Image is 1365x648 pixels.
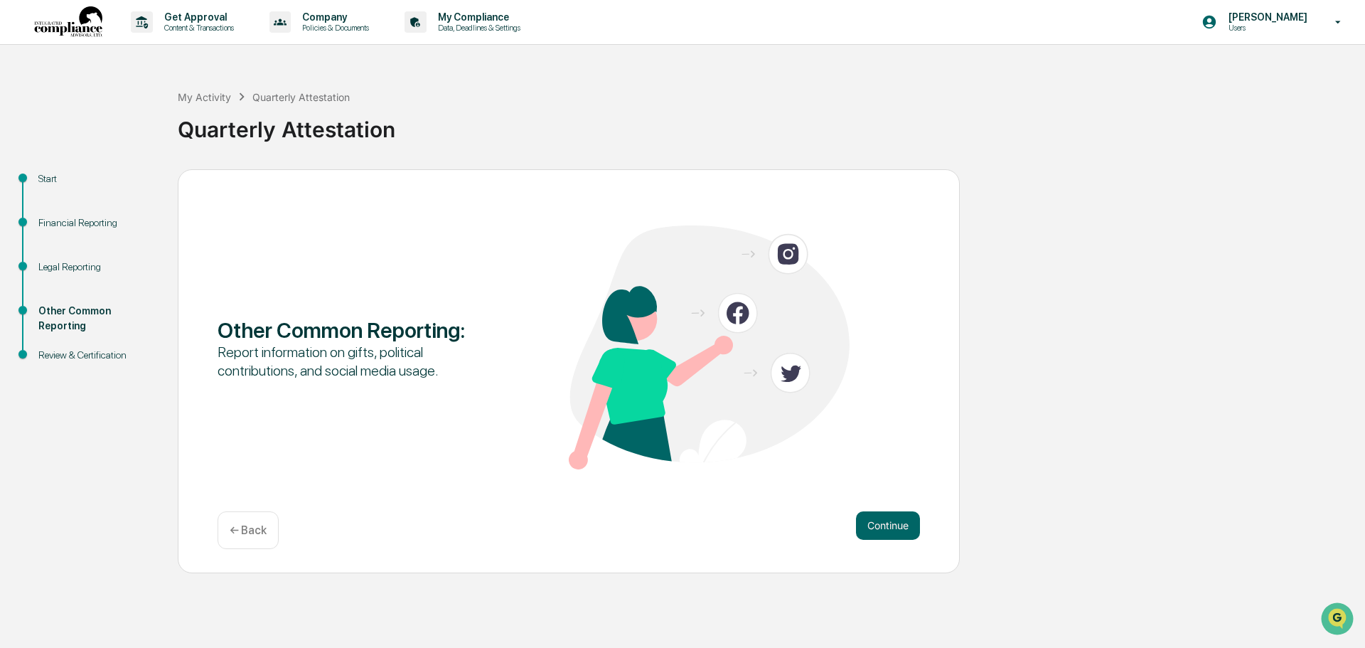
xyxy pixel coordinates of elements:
[14,181,26,192] div: 🖐️
[48,109,233,123] div: Start new chat
[856,511,920,540] button: Continue
[38,216,155,230] div: Financial Reporting
[14,109,40,134] img: 1746055101610-c473b297-6a78-478c-a979-82029cc54cd1
[569,225,850,469] img: Other Common Reporting
[14,30,259,53] p: How can we help?
[1319,601,1358,639] iframe: Open customer support
[178,105,1358,142] div: Quarterly Attestation
[218,317,498,343] div: Other Common Reporting :
[291,11,376,23] p: Company
[100,240,172,252] a: Powered byPylon
[34,6,102,38] img: logo
[178,91,231,103] div: My Activity
[97,174,182,199] a: 🗄️Attestations
[242,113,259,130] button: Start new chat
[252,91,350,103] div: Quarterly Attestation
[9,201,95,226] a: 🔎Data Lookup
[218,343,498,380] div: Report information on gifts, political contributions, and social media usage.
[38,260,155,275] div: Legal Reporting
[28,206,90,221] span: Data Lookup
[427,11,528,23] p: My Compliance
[141,241,172,252] span: Pylon
[14,208,26,219] div: 🔎
[38,171,155,186] div: Start
[291,23,376,33] p: Policies & Documents
[38,304,155,334] div: Other Common Reporting
[427,23,528,33] p: Data, Deadlines & Settings
[153,23,241,33] p: Content & Transactions
[103,181,114,192] div: 🗄️
[38,348,155,363] div: Review & Certification
[153,11,241,23] p: Get Approval
[48,123,180,134] div: We're available if you need us!
[230,524,267,537] p: ← Back
[1217,23,1315,33] p: Users
[117,179,176,193] span: Attestations
[9,174,97,199] a: 🖐️Preclearance
[28,179,92,193] span: Preclearance
[1217,11,1315,23] p: [PERSON_NAME]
